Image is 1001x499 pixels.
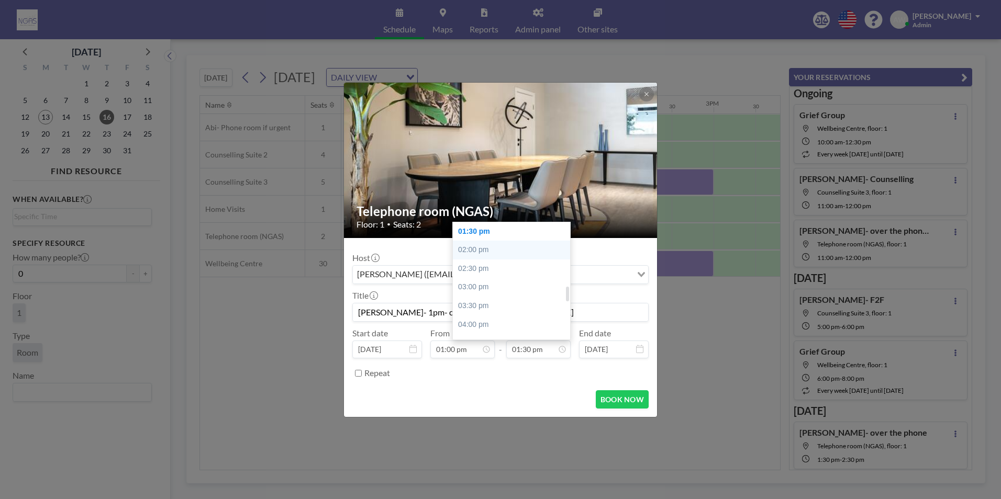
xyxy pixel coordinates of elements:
[430,328,450,338] label: From
[387,220,391,228] span: •
[453,259,575,278] div: 02:30 pm
[355,268,570,281] span: [PERSON_NAME] ([EMAIL_ADDRESS][DOMAIN_NAME])
[453,241,575,259] div: 02:00 pm
[453,315,575,334] div: 04:00 pm
[357,219,384,230] span: Floor: 1
[364,368,390,378] label: Repeat
[453,297,575,315] div: 03:30 pm
[393,219,421,230] span: Seats: 2
[352,253,379,263] label: Host
[352,328,388,338] label: Start date
[499,332,502,355] span: -
[579,328,611,338] label: End date
[357,203,646,219] h2: Telephone room (NGAS)
[353,266,648,283] div: Search for option
[353,303,648,321] input: Abi's reservation
[352,290,377,301] label: Title
[571,268,631,281] input: Search for option
[344,55,658,265] img: 537.jpg
[453,222,575,241] div: 01:30 pm
[453,334,575,353] div: 04:30 pm
[453,278,575,297] div: 03:00 pm
[596,390,649,409] button: BOOK NOW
